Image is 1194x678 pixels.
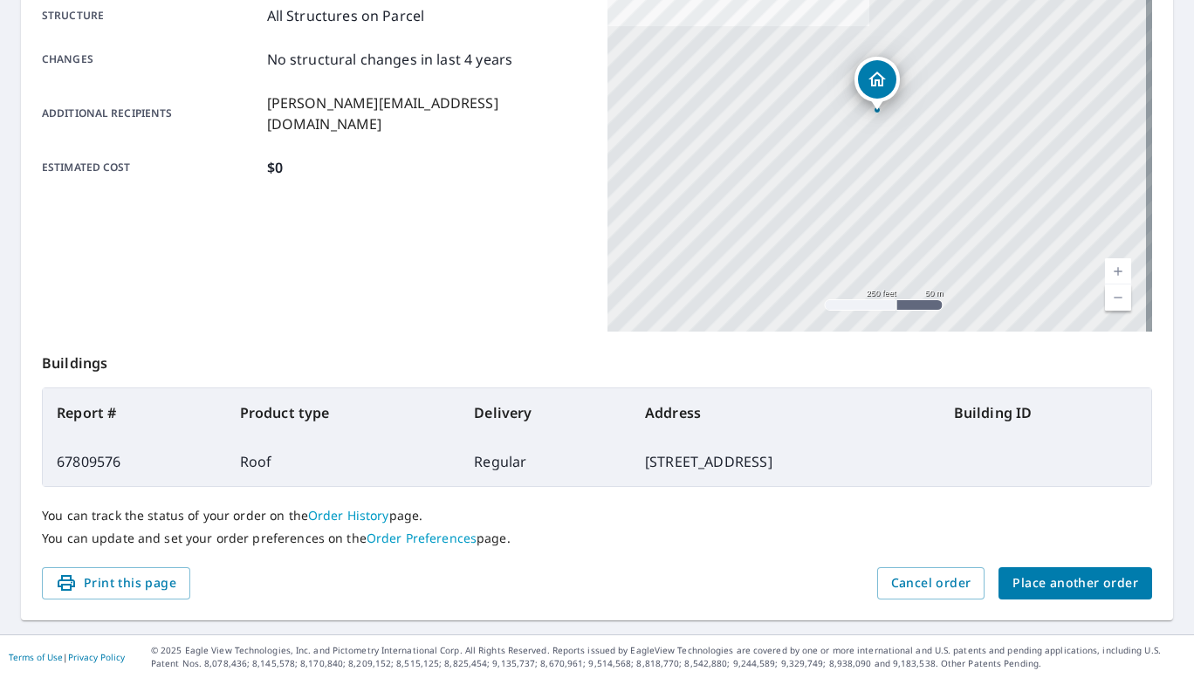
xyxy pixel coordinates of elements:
a: Current Level 17, Zoom In [1105,258,1131,284]
p: Estimated cost [42,157,260,178]
p: Additional recipients [42,92,260,134]
p: | [9,652,125,662]
span: Place another order [1012,572,1138,594]
button: Cancel order [877,567,985,599]
p: Buildings [42,332,1152,387]
td: [STREET_ADDRESS] [631,437,940,486]
th: Building ID [940,388,1152,437]
th: Product type [226,388,461,437]
a: Privacy Policy [68,651,125,663]
p: [PERSON_NAME][EMAIL_ADDRESS][DOMAIN_NAME] [267,92,587,134]
p: Structure [42,5,260,26]
a: Order Preferences [367,530,477,546]
p: All Structures on Parcel [267,5,425,26]
p: $0 [267,157,283,178]
td: Regular [460,437,631,486]
p: Changes [42,49,260,70]
span: Cancel order [891,572,971,594]
a: Current Level 17, Zoom Out [1105,284,1131,311]
th: Delivery [460,388,631,437]
button: Place another order [998,567,1152,599]
a: Terms of Use [9,651,63,663]
a: Order History [308,507,389,524]
div: Dropped pin, building 1, Residential property, 2525 N 159th St E Wichita, KS 67228 [854,57,900,111]
th: Address [631,388,940,437]
span: Print this page [56,572,176,594]
p: © 2025 Eagle View Technologies, Inc. and Pictometry International Corp. All Rights Reserved. Repo... [151,644,1185,670]
p: You can track the status of your order on the page. [42,508,1152,524]
th: Report # [43,388,226,437]
button: Print this page [42,567,190,599]
p: No structural changes in last 4 years [267,49,513,70]
td: 67809576 [43,437,226,486]
p: You can update and set your order preferences on the page. [42,531,1152,546]
td: Roof [226,437,461,486]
